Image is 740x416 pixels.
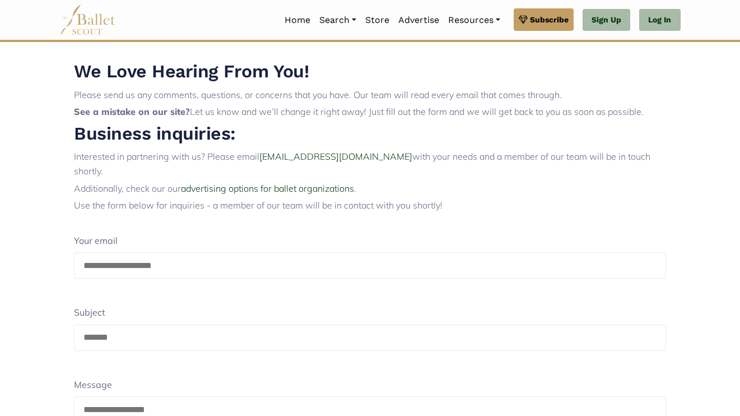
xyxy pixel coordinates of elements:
h2: We Love Hearing From You! [74,60,666,84]
p: Use the form below for inquiries - a member of our team will be in contact with you shortly! [74,198,666,213]
img: gem.svg [519,13,528,26]
p: Let us know and we’ll change it right away! Just fill out the form and we will get back to you as... [74,105,666,119]
p: Please send us any comments, questions, or concerns that you have. Our team will read every email... [74,88,666,103]
a: Sign Up [583,9,630,31]
a: advertising options for ballet organizations [181,183,354,194]
p: Additionally, check our our . [74,182,666,196]
p: Interested in partnering with us? Please email with your needs and a member of our team will be i... [74,150,666,178]
a: [EMAIL_ADDRESS][DOMAIN_NAME] [259,151,412,162]
b: See a mistake on our site? [74,106,190,117]
a: Log In [639,9,680,31]
a: Home [280,8,315,32]
a: Advertise [394,8,444,32]
a: Store [361,8,394,32]
span: Subscribe [530,13,569,26]
a: Resources [444,8,505,32]
div: Message [74,369,666,397]
a: Subscribe [514,8,574,31]
div: Your email [74,225,666,253]
div: Subject [74,297,666,325]
h2: Business inquiries: [74,122,666,146]
a: Search [315,8,361,32]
